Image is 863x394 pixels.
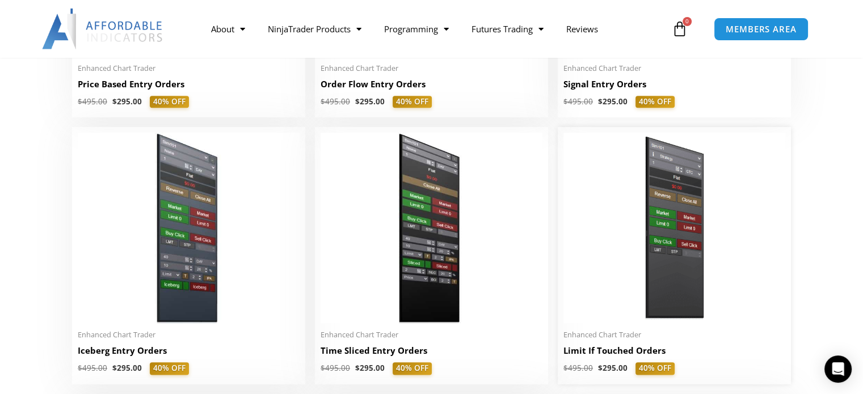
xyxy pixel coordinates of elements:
[321,78,542,90] h2: Order Flow Entry Orders
[256,16,373,42] a: NinjaTrader Products
[200,16,256,42] a: About
[112,363,117,373] span: $
[321,96,350,107] bdi: 495.00
[112,363,142,373] bdi: 295.00
[78,96,82,107] span: $
[321,345,542,357] h2: Time Sliced Entry Orders
[355,363,360,373] span: $
[78,78,300,96] a: Price Based Entry Orders
[563,363,568,373] span: $
[393,362,432,375] span: 40% OFF
[78,133,300,323] img: IceBergEntryOrders
[598,363,628,373] bdi: 295.00
[563,96,568,107] span: $
[78,345,300,357] h2: Iceberg Entry Orders
[321,63,542,73] span: Enhanced Chart Trader
[563,363,593,373] bdi: 495.00
[635,96,675,108] span: 40% OFF
[598,96,603,107] span: $
[355,96,385,107] bdi: 295.00
[321,78,542,96] a: Order Flow Entry Orders
[321,330,542,340] span: Enhanced Chart Trader
[460,16,555,42] a: Futures Trading
[598,96,628,107] bdi: 295.00
[78,363,82,373] span: $
[563,345,785,357] h2: Limit If Touched Orders
[321,133,542,323] img: TimeSlicedEntryOrders
[42,9,164,49] img: LogoAI | Affordable Indicators – NinjaTrader
[563,345,785,362] a: Limit If Touched Orders
[635,362,675,375] span: 40% OFF
[598,363,603,373] span: $
[78,63,300,73] span: Enhanced Chart Trader
[321,345,542,362] a: Time Sliced Entry Orders
[824,355,852,383] div: Open Intercom Messenger
[563,96,593,107] bdi: 495.00
[563,78,785,96] a: Signal Entry Orders
[78,345,300,362] a: Iceberg Entry Orders
[321,96,325,107] span: $
[555,16,609,42] a: Reviews
[200,16,669,42] nav: Menu
[78,363,107,373] bdi: 495.00
[714,18,809,41] a: MEMBERS AREA
[683,17,692,26] span: 0
[393,96,432,108] span: 40% OFF
[563,330,785,340] span: Enhanced Chart Trader
[321,363,350,373] bdi: 495.00
[355,96,360,107] span: $
[321,363,325,373] span: $
[373,16,460,42] a: Programming
[726,25,797,33] span: MEMBERS AREA
[355,363,385,373] bdi: 295.00
[563,63,785,73] span: Enhanced Chart Trader
[78,78,300,90] h2: Price Based Entry Orders
[78,330,300,340] span: Enhanced Chart Trader
[150,362,189,375] span: 40% OFF
[563,78,785,90] h2: Signal Entry Orders
[150,96,189,108] span: 40% OFF
[655,12,705,45] a: 0
[112,96,142,107] bdi: 295.00
[112,96,117,107] span: $
[563,133,785,323] img: BasicTools
[78,96,107,107] bdi: 495.00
